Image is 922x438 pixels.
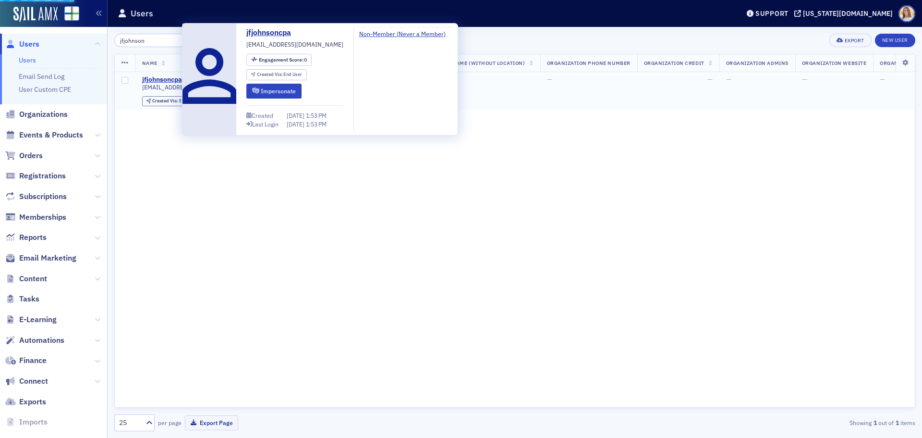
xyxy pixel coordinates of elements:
label: per page [158,418,182,427]
a: New User [875,34,915,47]
span: Reports [19,232,47,243]
img: SailAMX [13,7,58,22]
span: Orders [19,150,43,161]
div: Engagement Score: 0 [246,54,312,66]
a: Users [5,39,39,50]
a: Exports [5,397,46,407]
a: jfjohnsoncpa [246,27,298,38]
div: End User [257,72,303,77]
span: Imports [19,417,48,427]
div: 25 [119,418,140,428]
div: End User [152,99,198,104]
button: Export [829,34,871,47]
img: SailAMX [64,6,79,21]
a: Connect [5,376,48,387]
a: Imports [5,417,48,427]
span: [EMAIL_ADDRESS][DOMAIN_NAME] [246,40,343,49]
a: Events & Products [5,130,83,140]
span: 1:53 PM [306,112,327,119]
span: 1:53 PM [306,120,327,128]
input: Search… [114,34,206,47]
a: Non-Member (Never a Member) [359,29,453,38]
span: Created Via : [152,98,179,104]
span: Organizations [19,109,68,120]
span: Profile [898,5,915,22]
strong: 1 [894,418,900,427]
strong: 1 [872,418,878,427]
a: Tasks [5,294,39,304]
div: [US_STATE][DOMAIN_NAME] [803,9,893,18]
button: [US_STATE][DOMAIN_NAME] [794,10,896,17]
span: Organization Credit [644,60,704,66]
div: Created Via: End User [142,96,203,106]
span: Memberships [19,212,66,223]
a: Reports [5,232,47,243]
a: View Homepage [58,6,79,23]
a: Subscriptions [5,191,67,202]
span: Organization Website [802,60,867,66]
span: Engagement Score : [259,56,304,63]
span: Registrations [19,171,66,181]
div: Showing out of items [655,418,915,427]
span: Users [19,39,39,50]
div: Export [845,38,864,43]
button: Export Page [185,415,238,430]
span: Exports [19,397,46,407]
a: Content [5,274,47,284]
span: — [726,75,731,84]
span: Events & Products [19,130,83,140]
span: E-Learning [19,314,57,325]
span: [DATE] [287,120,306,128]
div: 0 [259,57,307,63]
span: Automations [19,335,64,346]
h1: Users [131,8,153,19]
a: Memberships [5,212,66,223]
a: Registrations [5,171,66,181]
a: User Custom CPE [19,85,71,94]
a: E-Learning [5,314,57,325]
a: Organizations [5,109,68,120]
span: — [802,75,807,84]
span: Email Marketing [19,253,76,263]
div: Support [755,9,789,18]
span: Organization Name (Without Location) [411,60,525,66]
a: Users [19,56,36,64]
a: Orders [5,150,43,161]
span: Tasks [19,294,39,304]
a: Finance [5,355,47,366]
span: Name [142,60,158,66]
a: jfjohnsoncpa [142,75,182,84]
span: Finance [19,355,47,366]
span: — [707,75,713,84]
span: Connect [19,376,48,387]
a: Email Marketing [5,253,76,263]
span: Content [19,274,47,284]
span: — [547,75,552,84]
span: Organization Admins [726,60,789,66]
div: Last Login [252,122,279,127]
span: [DATE] [287,112,306,119]
span: Organization Phone Number [547,60,631,66]
div: Created Via: End User [246,69,307,80]
span: Created Via : [257,71,284,77]
button: Impersonate [246,84,302,99]
span: — [880,75,885,84]
div: Created [252,113,273,118]
span: [EMAIL_ADDRESS][DOMAIN_NAME] [142,84,239,91]
span: Subscriptions [19,191,67,202]
a: Automations [5,335,64,346]
a: Email Send Log [19,72,64,81]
